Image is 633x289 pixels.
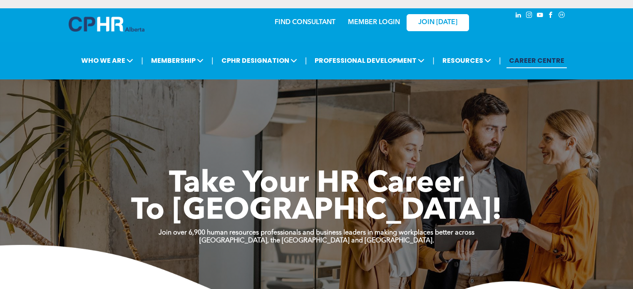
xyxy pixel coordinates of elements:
li: | [305,52,307,69]
span: To [GEOGRAPHIC_DATA]! [131,196,502,226]
a: linkedin [514,10,523,22]
a: facebook [546,10,556,22]
li: | [499,52,501,69]
img: A blue and white logo for cp alberta [69,17,144,32]
a: FIND CONSULTANT [275,19,335,26]
a: instagram [525,10,534,22]
span: Take Your HR Career [169,169,464,199]
span: JOIN [DATE] [418,19,457,27]
span: CPHR DESIGNATION [219,53,300,68]
li: | [211,52,213,69]
li: | [141,52,143,69]
a: CAREER CENTRE [506,53,567,68]
a: JOIN [DATE] [407,14,469,31]
span: PROFESSIONAL DEVELOPMENT [312,53,427,68]
li: | [432,52,434,69]
a: MEMBER LOGIN [348,19,400,26]
span: RESOURCES [440,53,494,68]
a: Social network [557,10,566,22]
strong: [GEOGRAPHIC_DATA], the [GEOGRAPHIC_DATA] and [GEOGRAPHIC_DATA]. [199,237,434,244]
strong: Join over 6,900 human resources professionals and business leaders in making workplaces better ac... [159,230,474,236]
span: WHO WE ARE [79,53,136,68]
span: MEMBERSHIP [149,53,206,68]
a: youtube [536,10,545,22]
